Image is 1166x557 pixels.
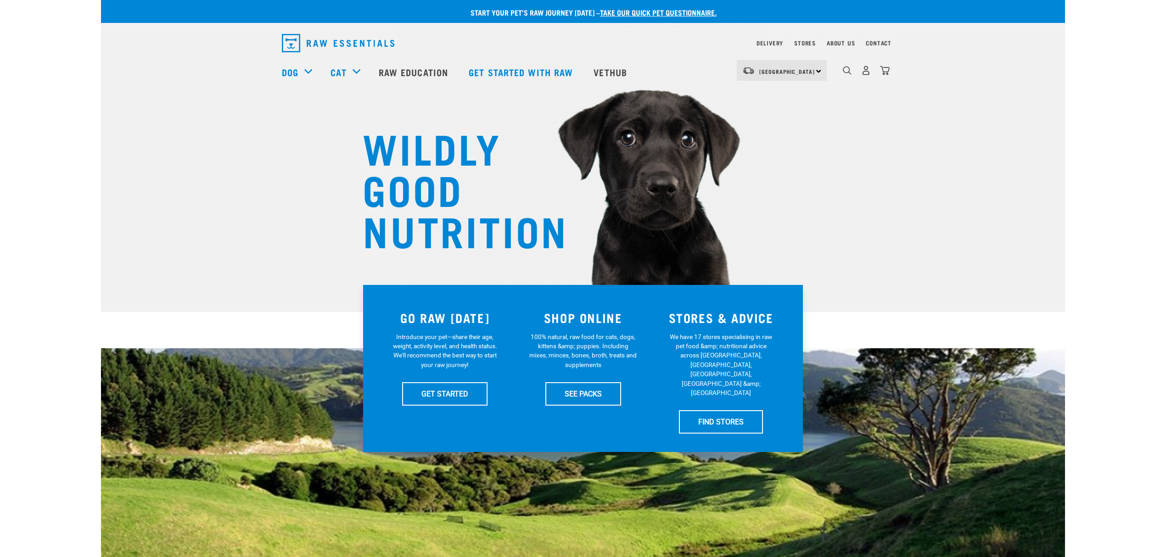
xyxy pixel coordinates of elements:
img: home-icon@2x.png [880,66,890,75]
a: Contact [866,41,891,45]
a: Raw Education [370,54,460,90]
h3: GO RAW [DATE] [381,311,509,325]
a: Delivery [757,41,783,45]
img: user.png [861,66,871,75]
img: home-icon-1@2x.png [843,66,852,75]
img: Raw Essentials Logo [282,34,394,52]
p: Start your pet’s raw journey [DATE] – [108,7,1072,18]
span: [GEOGRAPHIC_DATA] [759,70,815,73]
img: van-moving.png [742,67,755,75]
a: About Us [827,41,855,45]
p: 100% natural, raw food for cats, dogs, kittens &amp; puppies. Including mixes, minces, bones, bro... [529,332,637,370]
a: Cat [331,65,346,79]
nav: dropdown navigation [101,54,1065,90]
a: Vethub [584,54,639,90]
h1: WILDLY GOOD NUTRITION [363,126,546,250]
a: Get started with Raw [460,54,584,90]
h3: SHOP ONLINE [520,311,647,325]
a: SEE PACKS [545,382,621,405]
a: GET STARTED [402,382,488,405]
p: We have 17 stores specialising in raw pet food &amp; nutritional advice across [GEOGRAPHIC_DATA],... [667,332,775,398]
a: Stores [794,41,816,45]
nav: dropdown navigation [275,30,891,56]
h3: STORES & ADVICE [657,311,785,325]
p: Introduce your pet—share their age, weight, activity level, and health status. We'll recommend th... [391,332,499,370]
a: take our quick pet questionnaire. [600,10,717,14]
a: Dog [282,65,298,79]
a: FIND STORES [679,410,763,433]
